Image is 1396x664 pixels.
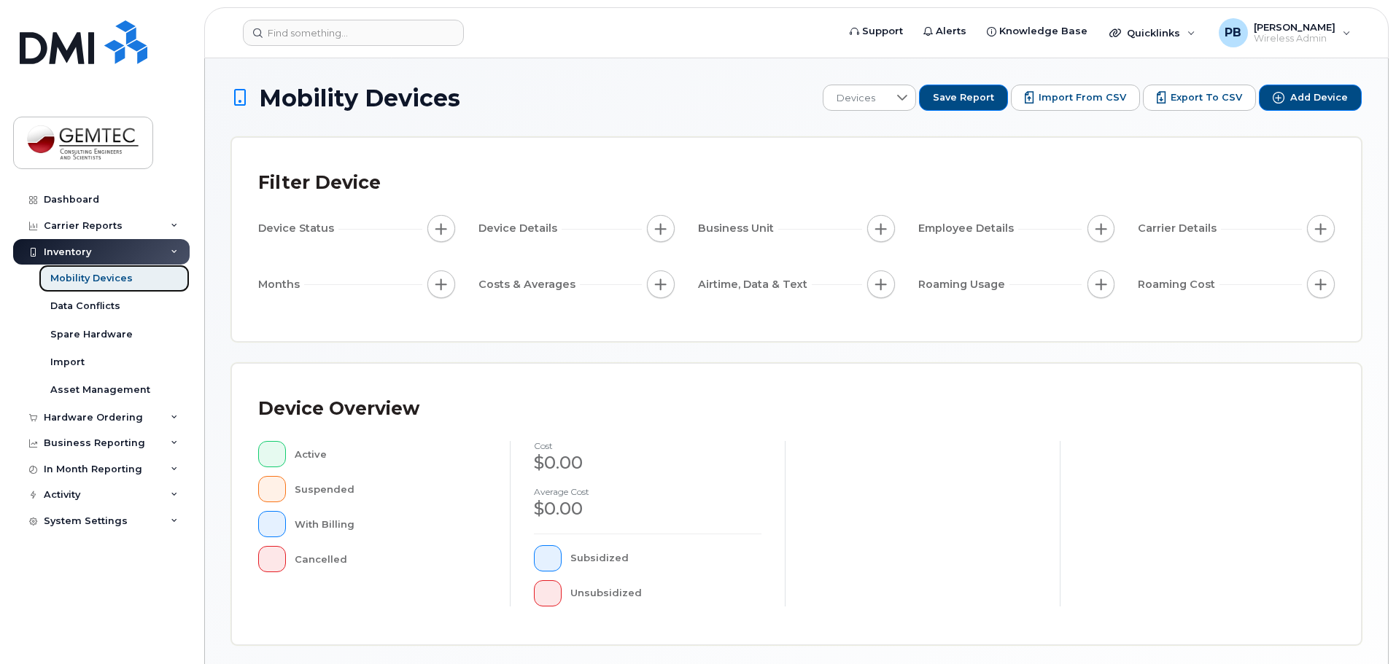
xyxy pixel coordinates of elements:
[295,476,487,502] div: Suspended
[534,496,761,521] div: $0.00
[570,580,762,606] div: Unsubsidized
[1290,91,1348,104] span: Add Device
[295,441,487,467] div: Active
[295,511,487,537] div: With Billing
[258,390,419,428] div: Device Overview
[1011,85,1140,111] button: Import from CSV
[570,545,762,571] div: Subsidized
[295,546,487,572] div: Cancelled
[258,221,338,236] span: Device Status
[1039,91,1126,104] span: Import from CSV
[534,450,761,475] div: $0.00
[258,277,304,292] span: Months
[1171,91,1242,104] span: Export to CSV
[534,487,761,496] h4: Average cost
[919,85,1008,111] button: Save Report
[1138,277,1219,292] span: Roaming Cost
[933,91,994,104] span: Save Report
[259,85,460,111] span: Mobility Devices
[258,164,381,202] div: Filter Device
[478,221,562,236] span: Device Details
[478,277,580,292] span: Costs & Averages
[1138,221,1221,236] span: Carrier Details
[698,277,812,292] span: Airtime, Data & Text
[823,85,888,112] span: Devices
[698,221,778,236] span: Business Unit
[1143,85,1256,111] button: Export to CSV
[918,221,1018,236] span: Employee Details
[534,441,761,450] h4: cost
[1259,85,1362,111] button: Add Device
[918,277,1009,292] span: Roaming Usage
